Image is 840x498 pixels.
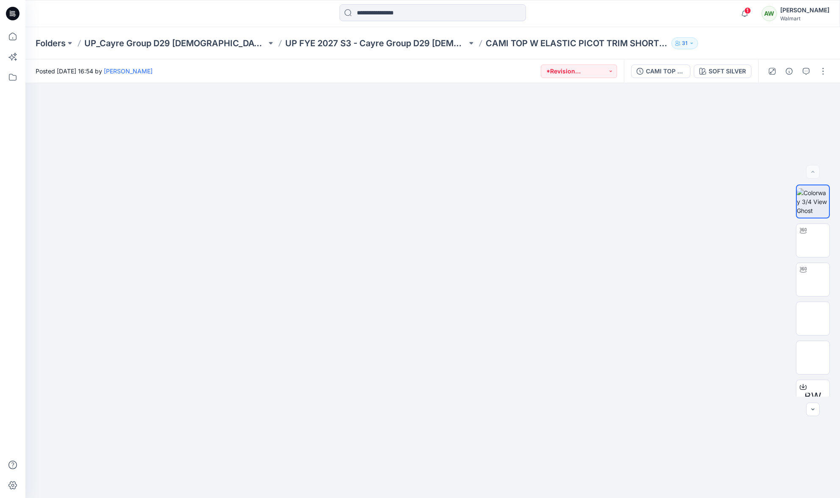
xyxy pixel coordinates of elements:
[631,64,690,78] button: CAMI TOP W ELASTIC PICOT TRIM SHORT SET
[486,37,668,49] p: CAMI TOP W ELASTIC PICOT TRIM SHORT SET
[744,7,751,14] span: 1
[709,67,746,76] div: SOFT SILVER
[36,37,66,49] a: Folders
[84,37,267,49] a: UP_Cayre Group D29 [DEMOGRAPHIC_DATA] Sleep/Loungewear
[646,67,685,76] div: CAMI TOP W ELASTIC PICOT TRIM SHORT SET
[782,64,796,78] button: Details
[797,188,829,215] img: Colorway 3/4 View Ghost
[682,39,687,48] p: 31
[671,37,698,49] button: 31
[104,67,153,75] a: [PERSON_NAME]
[780,5,829,15] div: [PERSON_NAME]
[780,15,829,22] div: Walmart
[36,67,153,76] span: Posted [DATE] 16:54 by
[804,389,821,404] span: BW
[762,6,777,21] div: AW
[694,64,751,78] button: SOFT SILVER
[285,37,467,49] a: UP FYE 2027 S3 - Cayre Group D29 [DEMOGRAPHIC_DATA] Sleepwear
